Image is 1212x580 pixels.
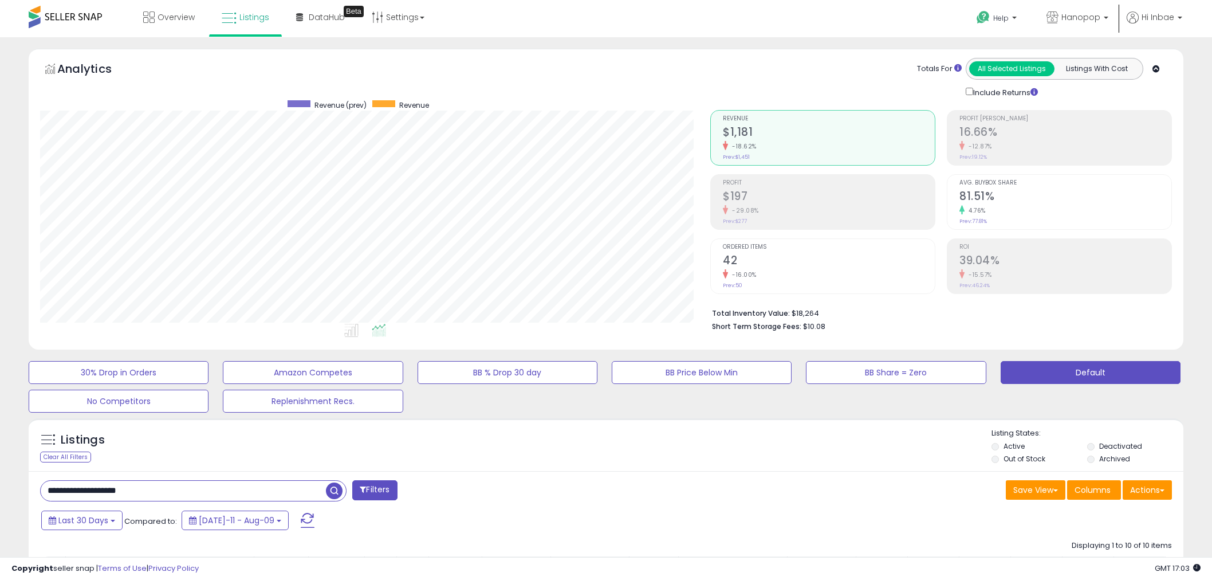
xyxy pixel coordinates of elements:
small: Prev: 46.24% [959,282,990,289]
small: 4.76% [965,206,986,215]
h2: 16.66% [959,126,1171,141]
span: Last 30 Days [58,515,108,526]
h2: 39.04% [959,254,1171,269]
button: Actions [1123,480,1172,500]
button: BB % Drop 30 day [418,361,597,384]
span: 2025-09-9 17:03 GMT [1155,563,1201,574]
span: Columns [1075,484,1111,496]
label: Out of Stock [1004,454,1045,464]
small: -29.08% [728,206,759,215]
h2: $1,181 [723,126,935,141]
button: BB Share = Zero [806,361,986,384]
span: ROI [959,244,1171,250]
a: Help [967,2,1028,37]
a: Terms of Use [98,563,147,574]
button: All Selected Listings [969,61,1054,76]
span: Profit [PERSON_NAME] [959,116,1171,122]
div: Tooltip anchor [344,6,364,17]
span: DataHub [309,11,345,23]
p: Listing States: [991,428,1183,439]
span: $10.08 [803,321,825,332]
button: Filters [352,480,397,500]
button: Default [1001,361,1180,384]
button: Save View [1006,480,1065,500]
button: Listings With Cost [1054,61,1139,76]
a: Hi Inbae [1127,11,1182,37]
li: $18,264 [712,305,1163,319]
i: Get Help [976,10,990,25]
div: Totals For [917,64,962,75]
small: Prev: $277 [723,218,747,225]
button: [DATE]-11 - Aug-09 [182,511,289,530]
h2: 81.51% [959,190,1171,205]
button: No Competitors [29,390,208,413]
small: Prev: 77.81% [959,218,987,225]
div: Include Returns [957,85,1052,99]
span: Listings [239,11,269,23]
label: Archived [1099,454,1130,464]
label: Active [1004,441,1025,451]
button: Amazon Competes [223,361,403,384]
h2: 42 [723,254,935,269]
button: 30% Drop in Orders [29,361,208,384]
small: Prev: $1,451 [723,154,750,160]
span: Profit [723,180,935,186]
span: Revenue (prev) [314,100,367,110]
div: Displaying 1 to 10 of 10 items [1072,540,1172,551]
span: Ordered Items [723,244,935,250]
span: Compared to: [124,516,177,527]
small: Prev: 19.12% [959,154,987,160]
strong: Copyright [11,563,53,574]
button: Last 30 Days [41,511,123,530]
b: Total Inventory Value: [712,308,790,318]
h5: Analytics [57,61,134,80]
span: Hi Inbae [1142,11,1174,23]
span: Overview [158,11,195,23]
h2: $197 [723,190,935,205]
small: -18.62% [728,142,757,151]
small: -16.00% [728,271,757,279]
span: Revenue [723,116,935,122]
span: Hanopop [1061,11,1100,23]
span: Revenue [399,100,429,110]
div: seller snap | | [11,563,199,574]
span: Help [993,13,1009,23]
small: Prev: 50 [723,282,742,289]
button: BB Price Below Min [612,361,792,384]
span: [DATE]-11 - Aug-09 [199,515,274,526]
span: Avg. Buybox Share [959,180,1171,186]
a: Privacy Policy [148,563,199,574]
h5: Listings [61,432,105,448]
small: -12.87% [965,142,992,151]
div: Clear All Filters [40,452,91,463]
button: Replenishment Recs. [223,390,403,413]
b: Short Term Storage Fees: [712,322,801,331]
label: Deactivated [1099,441,1142,451]
small: -15.57% [965,271,992,279]
button: Columns [1067,480,1121,500]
